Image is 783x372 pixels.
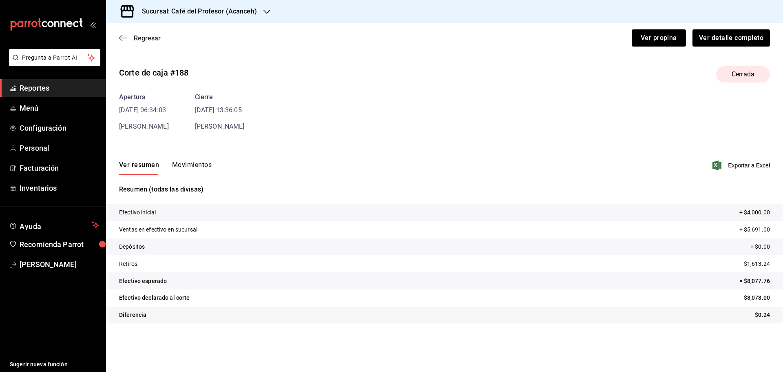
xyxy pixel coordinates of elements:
p: + $4,000.00 [739,208,770,217]
button: Ver detalle completo [692,29,770,47]
p: $0.24 [755,311,770,319]
span: Inventarios [20,183,99,194]
time: [DATE] 13:36:05 [195,105,245,115]
div: Apertura [119,92,169,102]
button: Movimientos [172,161,212,175]
span: Recomienda Parrot [20,239,99,250]
span: Cerrada [727,69,759,79]
p: - $1,613.24 [741,260,770,268]
p: + $5,691.00 [739,225,770,234]
div: Cierre [195,92,245,102]
time: [DATE] 06:34:03 [119,105,169,115]
button: Ver propina [632,29,686,47]
div: Corte de caja #188 [119,67,188,79]
a: Pregunta a Parrot AI [6,59,100,68]
span: Configuración [20,123,99,134]
button: Exportar a Excel [714,160,770,170]
p: Retiros [119,260,137,268]
span: Reportes [20,82,99,94]
h3: Sucursal: Café del Profesor (Acanceh) [135,7,257,16]
span: [PERSON_NAME] [195,123,245,130]
button: open_drawer_menu [90,21,96,28]
div: navigation tabs [119,161,212,175]
p: = $8,077.76 [739,277,770,285]
span: Ayuda [20,220,88,230]
button: Regresar [119,34,161,42]
p: $8,078.00 [744,294,770,302]
span: Personal [20,143,99,154]
p: Efectivo declarado al corte [119,294,190,302]
p: Depósitos [119,243,145,251]
span: Menú [20,102,99,114]
span: Regresar [134,34,161,42]
p: Efectivo inicial [119,208,156,217]
button: Pregunta a Parrot AI [9,49,100,66]
button: Ver resumen [119,161,159,175]
span: [PERSON_NAME] [119,123,169,130]
span: Sugerir nueva función [10,360,99,369]
p: Ventas en efectivo en sucursal [119,225,197,234]
p: + $0.00 [750,243,770,251]
span: Pregunta a Parrot AI [22,53,88,62]
p: Efectivo esperado [119,277,167,285]
span: [PERSON_NAME] [20,259,99,270]
p: Diferencia [119,311,146,319]
span: Facturación [20,163,99,174]
p: Resumen (todas las divisas) [119,185,770,194]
